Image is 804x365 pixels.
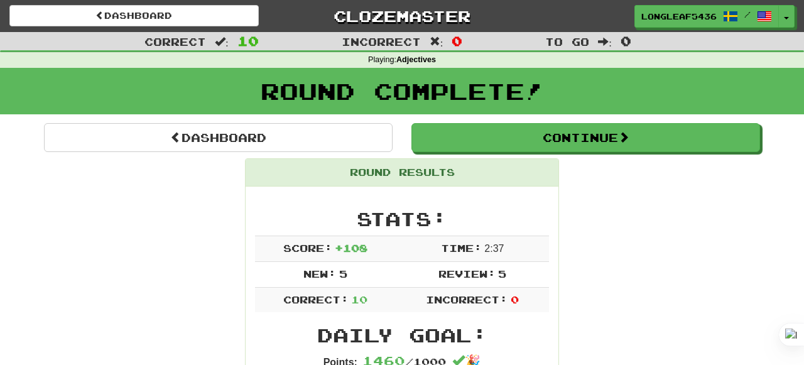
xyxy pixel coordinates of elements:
[351,293,367,305] span: 10
[342,35,421,48] span: Incorrect
[621,33,631,48] span: 0
[641,11,717,22] span: LongLeaf5436
[246,159,558,187] div: Round Results
[9,5,259,26] a: Dashboard
[545,35,589,48] span: To go
[411,123,760,152] button: Continue
[303,268,336,280] span: New:
[255,325,549,346] h2: Daily Goal:
[511,293,519,305] span: 0
[498,268,506,280] span: 5
[441,242,482,254] span: Time:
[598,36,612,47] span: :
[144,35,206,48] span: Correct
[484,243,504,254] span: 2 : 37
[44,123,393,152] a: Dashboard
[283,242,332,254] span: Score:
[744,10,751,19] span: /
[4,79,800,104] h1: Round Complete!
[283,293,349,305] span: Correct:
[255,209,549,229] h2: Stats:
[335,242,367,254] span: + 108
[237,33,259,48] span: 10
[426,293,508,305] span: Incorrect:
[278,5,527,27] a: Clozemaster
[452,33,462,48] span: 0
[430,36,443,47] span: :
[339,268,347,280] span: 5
[215,36,229,47] span: :
[438,268,496,280] span: Review:
[396,55,436,64] strong: Adjectives
[634,5,779,28] a: LongLeaf5436 /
